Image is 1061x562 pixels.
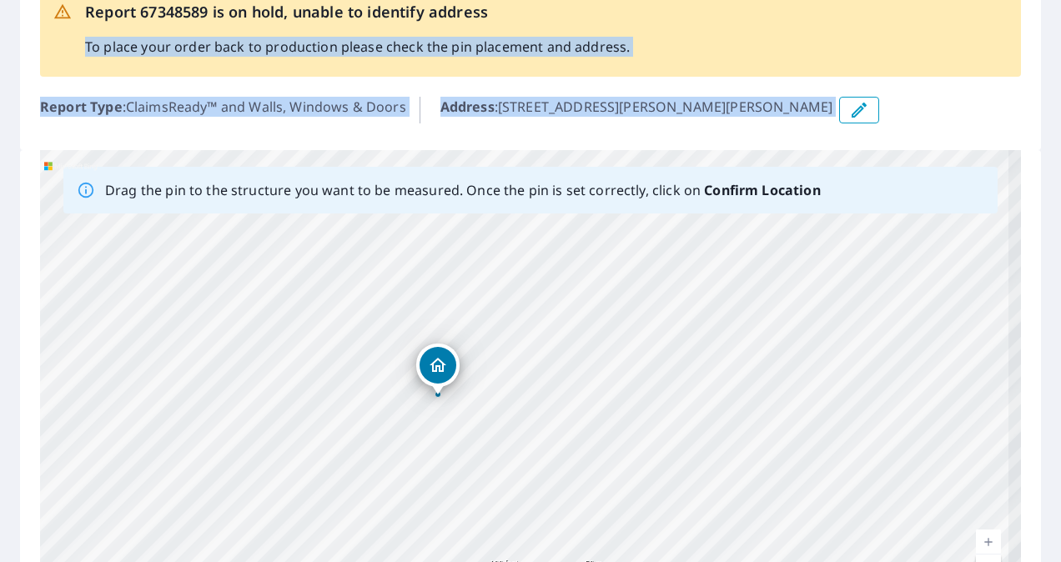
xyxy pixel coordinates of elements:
[40,97,406,123] p: : ClaimsReady™ and Walls, Windows & Doors
[105,180,821,200] p: Drag the pin to the structure you want to be measured. Once the pin is set correctly, click on
[976,529,1001,554] a: Current Level 18, Zoom In
[440,98,495,116] b: Address
[85,1,630,23] p: Report 67348589 is on hold, unable to identify address
[85,37,630,57] p: To place your order back to production please check the pin placement and address.
[440,97,833,123] p: : [STREET_ADDRESS][PERSON_NAME][PERSON_NAME]
[704,181,820,199] b: Confirm Location
[40,98,123,116] b: Report Type
[416,344,460,395] div: Dropped pin, building 1, Residential property, 2500 Jackson Stephens Rd De Kalb, MS 39328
